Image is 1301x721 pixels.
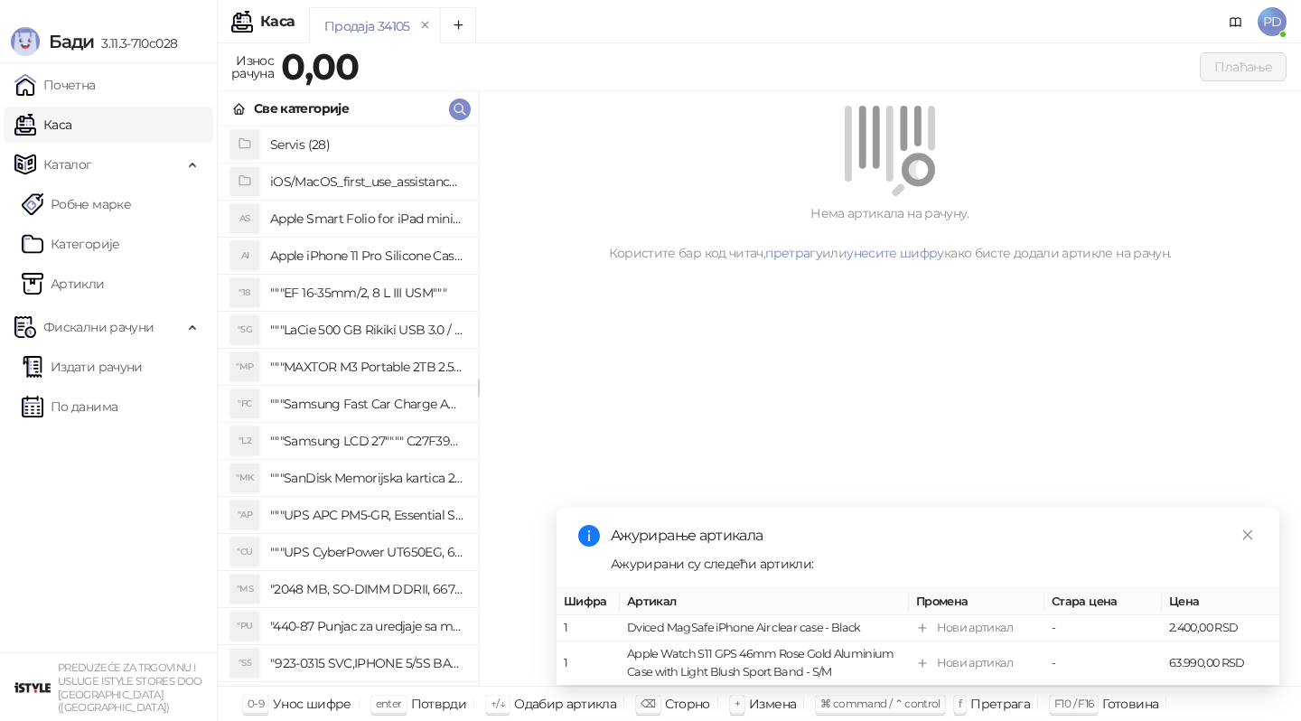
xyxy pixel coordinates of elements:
[270,649,463,678] h4: "923-0315 SVC,IPHONE 5/5S BATTERY REMOVAL TRAY Držač za iPhone sa kojim se otvara display
[270,278,463,307] h4: """EF 16-35mm/2, 8 L III USM"""
[248,697,264,710] span: 0-9
[501,203,1279,263] div: Нема артикала на рачуну. Користите бар код читач, или како бисте додали артикле на рачун.
[411,692,467,716] div: Потврди
[270,575,463,604] h4: "2048 MB, SO-DIMM DDRII, 667 MHz, Napajanje 1,8 0,1 V, Latencija CL5"
[937,619,1013,637] div: Нови артикал
[22,266,105,302] a: ArtikliАртикли
[230,612,259,641] div: "PU
[1241,529,1254,541] span: close
[43,309,154,345] span: Фискални рачуни
[228,49,277,85] div: Износ рачуна
[735,697,740,710] span: +
[270,538,463,566] h4: """UPS CyberPower UT650EG, 650VA/360W , line-int., s_uko, desktop"""
[270,241,463,270] h4: Apple iPhone 11 Pro Silicone Case - Black
[414,18,437,33] button: remove
[281,44,359,89] strong: 0,00
[218,126,478,686] div: grid
[765,245,822,261] a: претрагу
[1102,692,1158,716] div: Готовина
[58,661,202,714] small: PREDUZEĆE ZA TRGOVINU I USLUGE ISTYLE STORES DOO [GEOGRAPHIC_DATA] ([GEOGRAPHIC_DATA])
[230,649,259,678] div: "S5
[230,426,259,455] div: "L2
[491,697,505,710] span: ↑/↓
[254,98,349,118] div: Све категорије
[22,186,131,222] a: Робне марке
[270,167,463,196] h4: iOS/MacOS_first_use_assistance (4)
[611,554,1258,574] div: Ажурирани су следећи артикли:
[749,692,796,716] div: Измена
[440,7,476,43] button: Add tab
[620,615,909,641] td: Dviced MagSafe iPhone Air clear case - Black
[1044,641,1162,686] td: -
[557,615,620,641] td: 1
[1238,525,1258,545] a: Close
[230,278,259,307] div: "18
[665,692,710,716] div: Сторно
[230,241,259,270] div: AI
[578,525,600,547] span: info-circle
[557,589,620,615] th: Шифра
[611,525,1258,547] div: Ажурирање артикала
[324,16,410,36] div: Продаја 34105
[1044,615,1162,641] td: -
[230,204,259,233] div: AS
[230,389,259,418] div: "FC
[959,697,961,710] span: f
[230,315,259,344] div: "5G
[970,692,1030,716] div: Претрага
[514,692,616,716] div: Одабир артикла
[847,245,944,261] a: унесите шифру
[270,315,463,344] h4: """LaCie 500 GB Rikiki USB 3.0 / Ultra Compact & Resistant aluminum / USB 3.0 / 2.5"""""""
[1221,7,1250,36] a: Документација
[230,352,259,381] div: "MP
[909,589,1044,615] th: Промена
[14,669,51,706] img: 64x64-companyLogo-77b92cf4-9946-4f36-9751-bf7bb5fd2c7d.png
[273,692,351,716] div: Унос шифре
[14,67,96,103] a: Почетна
[230,463,259,492] div: "MK
[820,697,941,710] span: ⌘ command / ⌃ control
[1162,615,1279,641] td: 2.400,00 RSD
[94,35,177,51] span: 3.11.3-710c028
[1162,589,1279,615] th: Цена
[43,146,92,183] span: Каталог
[270,612,463,641] h4: "440-87 Punjac za uredjaje sa micro USB portom 4/1, Stand."
[230,575,259,604] div: "MS
[1200,52,1287,81] button: Плаћање
[620,641,909,686] td: Apple Watch S11 GPS 46mm Rose Gold Aluminium Case with Light Blush Sport Band - S/M
[641,697,655,710] span: ⌫
[270,352,463,381] h4: """MAXTOR M3 Portable 2TB 2.5"""" crni eksterni hard disk HX-M201TCB/GM"""
[14,107,71,143] a: Каса
[270,130,463,159] h4: Servis (28)
[270,204,463,233] h4: Apple Smart Folio for iPad mini (A17 Pro) - Sage
[620,589,909,615] th: Артикал
[270,426,463,455] h4: """Samsung LCD 27"""" C27F390FHUXEN"""
[1258,7,1287,36] span: PD
[230,501,259,529] div: "AP
[1044,589,1162,615] th: Стара цена
[260,14,295,29] div: Каса
[11,27,40,56] img: Logo
[22,389,117,425] a: По данима
[1162,641,1279,686] td: 63.990,00 RSD
[270,501,463,529] h4: """UPS APC PM5-GR, Essential Surge Arrest,5 utic_nica"""
[270,389,463,418] h4: """Samsung Fast Car Charge Adapter, brzi auto punja_, boja crna"""
[376,697,402,710] span: enter
[557,641,620,686] td: 1
[22,226,120,262] a: Категорије
[937,654,1013,672] div: Нови артикал
[230,538,259,566] div: "CU
[49,31,94,52] span: Бади
[22,349,143,385] a: Издати рачуни
[270,463,463,492] h4: """SanDisk Memorijska kartica 256GB microSDXC sa SD adapterom SDSQXA1-256G-GN6MA - Extreme PLUS, ...
[1054,697,1093,710] span: F10 / F16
